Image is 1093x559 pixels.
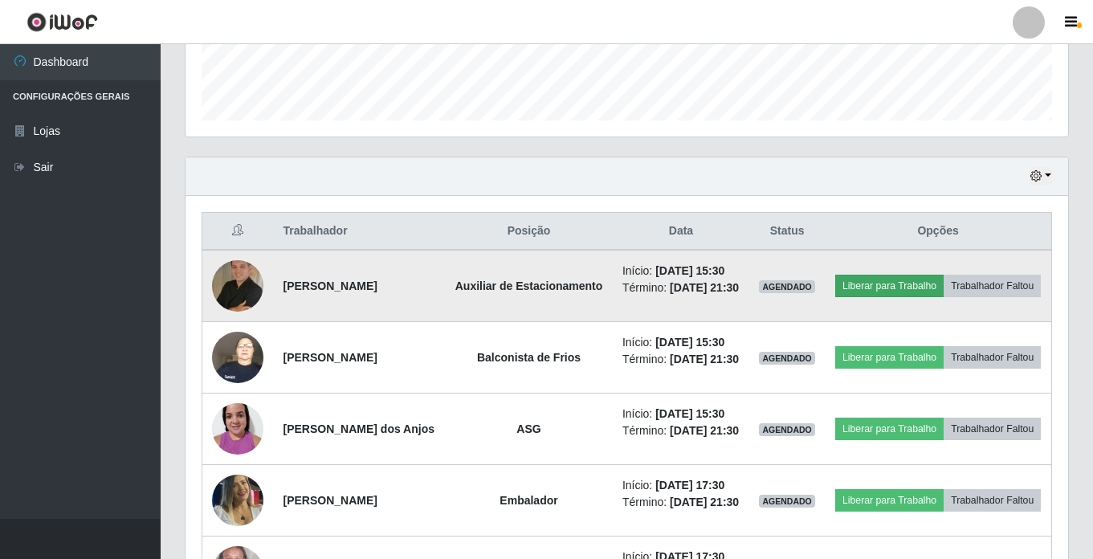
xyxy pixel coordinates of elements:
time: [DATE] 21:30 [670,424,739,437]
time: [DATE] 15:30 [655,407,724,420]
li: Início: [622,334,740,351]
li: Término: [622,494,740,511]
button: Liberar para Trabalho [835,275,944,297]
img: 1737249386728.jpeg [212,394,263,463]
li: Término: [622,279,740,296]
li: Término: [622,422,740,439]
th: Opções [825,213,1051,251]
strong: [PERSON_NAME] dos Anjos [283,422,434,435]
button: Trabalhador Faltou [944,418,1041,440]
th: Trabalhador [273,213,445,251]
button: Trabalhador Faltou [944,346,1041,369]
span: AGENDADO [759,495,815,508]
strong: ASG [516,422,540,435]
li: Início: [622,406,740,422]
img: 1733239406405.jpeg [212,463,263,537]
th: Data [613,213,749,251]
time: [DATE] 21:30 [670,496,739,508]
button: Trabalhador Faltou [944,275,1041,297]
strong: [PERSON_NAME] [283,351,377,364]
span: AGENDADO [759,352,815,365]
img: 1679057425949.jpeg [212,260,263,312]
button: Trabalhador Faltou [944,489,1041,512]
time: [DATE] 15:30 [655,336,724,349]
time: [DATE] 15:30 [655,264,724,277]
li: Término: [622,351,740,368]
button: Liberar para Trabalho [835,489,944,512]
button: Liberar para Trabalho [835,418,944,440]
th: Posição [445,213,613,251]
time: [DATE] 17:30 [655,479,724,492]
time: [DATE] 21:30 [670,281,739,294]
span: AGENDADO [759,423,815,436]
strong: [PERSON_NAME] [283,494,377,507]
img: CoreUI Logo [27,12,98,32]
span: AGENDADO [759,280,815,293]
th: Status [749,213,825,251]
img: 1723623614898.jpeg [212,323,263,391]
li: Início: [622,477,740,494]
strong: Auxiliar de Estacionamento [455,279,603,292]
time: [DATE] 21:30 [670,353,739,365]
li: Início: [622,263,740,279]
button: Liberar para Trabalho [835,346,944,369]
strong: Embalador [500,494,557,507]
strong: Balconista de Frios [477,351,581,364]
strong: [PERSON_NAME] [283,279,377,292]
